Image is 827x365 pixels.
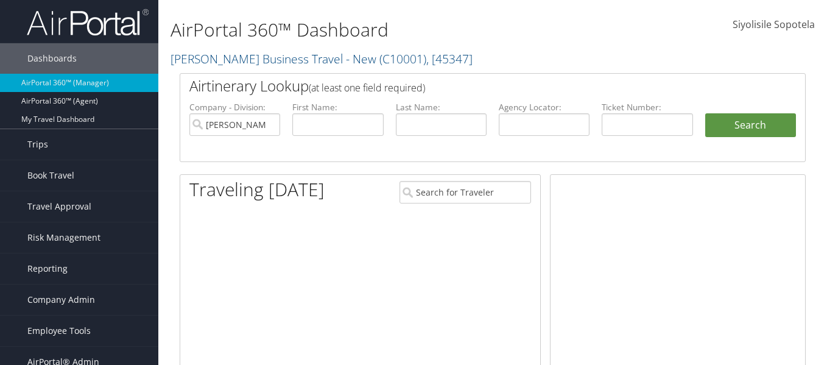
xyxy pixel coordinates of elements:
[27,43,77,74] span: Dashboards
[27,285,95,315] span: Company Admin
[602,101,692,113] label: Ticket Number:
[292,101,383,113] label: First Name:
[189,101,280,113] label: Company - Division:
[379,51,426,67] span: ( C10001 )
[499,101,589,113] label: Agency Locator:
[171,51,473,67] a: [PERSON_NAME] Business Travel - New
[27,253,68,284] span: Reporting
[705,113,796,138] button: Search
[189,177,325,202] h1: Traveling [DATE]
[309,81,425,94] span: (at least one field required)
[27,191,91,222] span: Travel Approval
[189,76,744,96] h2: Airtinerary Lookup
[733,6,815,44] a: Siyolisile Sopotela
[27,160,74,191] span: Book Travel
[426,51,473,67] span: , [ 45347 ]
[171,17,600,43] h1: AirPortal 360™ Dashboard
[27,129,48,160] span: Trips
[396,101,487,113] label: Last Name:
[733,18,815,31] span: Siyolisile Sopotela
[27,316,91,346] span: Employee Tools
[399,181,531,204] input: Search for Traveler
[27,8,149,37] img: airportal-logo.png
[27,222,100,253] span: Risk Management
